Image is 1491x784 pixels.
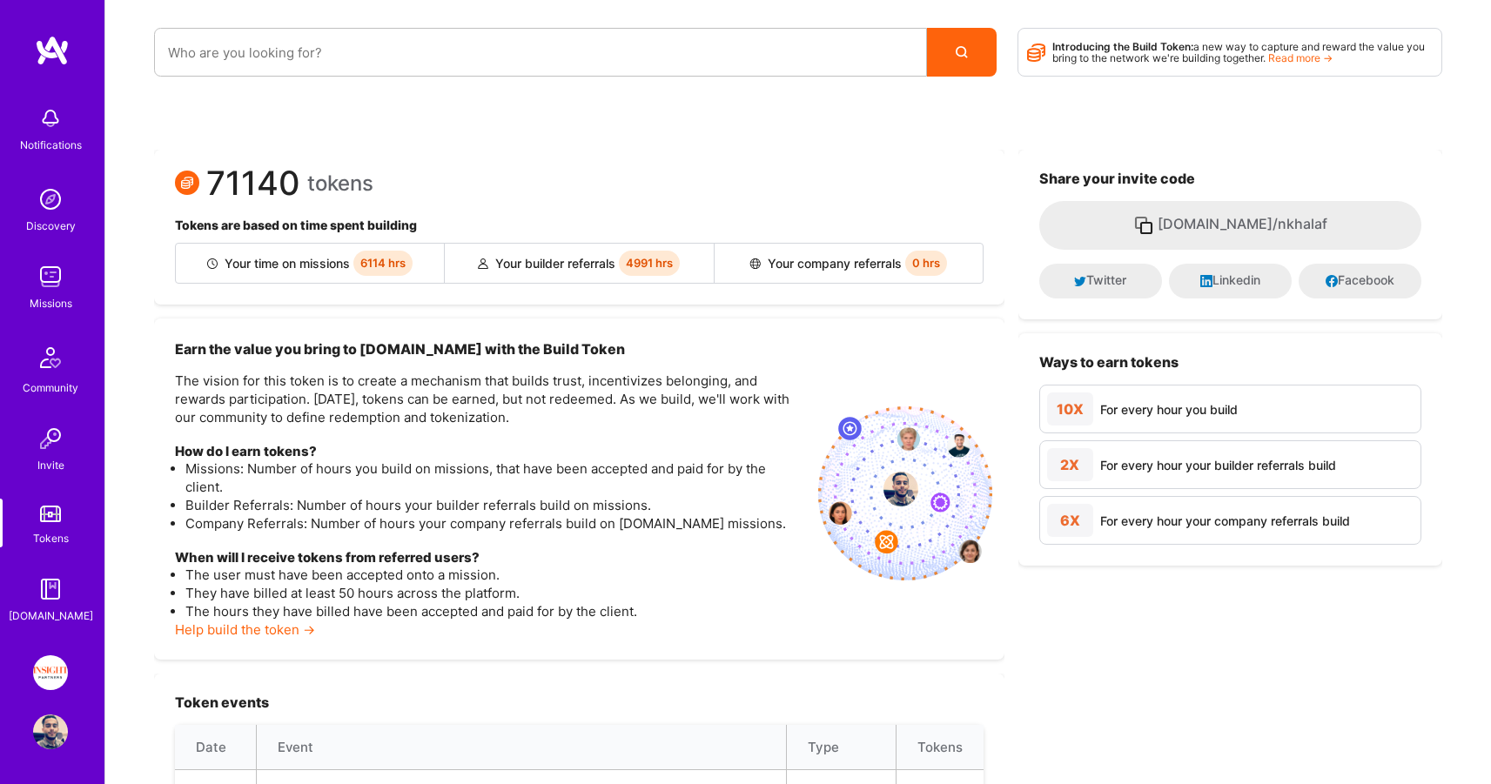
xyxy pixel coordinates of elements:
[33,714,68,749] img: User Avatar
[206,174,300,192] span: 71140
[33,259,68,294] img: teamwork
[896,725,984,770] th: Tokens
[33,101,68,136] img: bell
[30,294,72,312] div: Missions
[307,174,373,192] span: tokens
[175,339,804,358] h3: Earn the value you bring to [DOMAIN_NAME] with the Build Token
[185,602,804,620] li: The hours they have billed have been accepted and paid for by the client.
[1100,456,1336,474] div: For every hour your builder referrals build
[1039,171,1421,187] h3: Share your invite code
[353,251,413,276] span: 6114 hrs
[1100,400,1238,419] div: For every hour you build
[1052,40,1193,53] strong: Introducing the Build Token:
[29,714,72,749] a: User Avatar
[185,584,804,602] li: They have billed at least 50 hours across the platform.
[478,258,488,269] img: Builder referral icon
[33,529,69,547] div: Tokens
[257,725,787,770] th: Event
[175,218,984,233] h4: Tokens are based on time spent building
[1268,51,1333,64] a: Read more →
[1027,36,1046,69] i: icon Points
[35,35,70,66] img: logo
[175,372,804,426] p: The vision for this token is to create a mechanism that builds trust, incentivizes belonging, and...
[33,572,68,606] img: guide book
[175,550,804,566] h4: When will I receive tokens from referred users?
[1047,504,1093,537] div: 6X
[1039,264,1162,298] button: Twitter
[1074,275,1086,287] i: icon Twitter
[207,258,218,269] img: Builder icon
[1100,512,1350,530] div: For every hour your company referrals build
[175,444,804,459] h4: How do I earn tokens?
[40,506,61,522] img: tokens
[176,244,445,283] div: Your time on missions
[9,606,93,625] div: [DOMAIN_NAME]
[185,496,804,514] li: Builder Referrals: Number of hours your builder referrals build on missions.
[168,30,913,75] input: overall type: UNKNOWN_TYPE server type: NO_SERVER_DATA heuristic type: UNKNOWN_TYPE label: Who ar...
[787,725,896,770] th: Type
[175,171,199,195] img: Token icon
[26,217,76,235] div: Discovery
[175,621,315,638] a: Help build the token →
[1039,354,1421,371] h3: Ways to earn tokens
[29,655,72,690] a: Insight Partners: Data & AI - Sourcing
[1299,264,1421,298] button: Facebook
[883,472,918,506] img: profile
[1326,275,1338,287] i: icon Facebook
[37,456,64,474] div: Invite
[715,244,983,283] div: Your company referrals
[1052,40,1425,64] span: a new way to capture and reward the value you bring to the network we're building together.
[175,694,984,711] h3: Token events
[33,655,68,690] img: Insight Partners: Data & AI - Sourcing
[749,258,761,269] img: Company referral icon
[30,337,71,379] img: Community
[619,251,680,276] span: 4991 hrs
[905,251,947,276] span: 0 hrs
[20,136,82,154] div: Notifications
[1047,392,1093,426] div: 10X
[1039,201,1421,250] button: [DOMAIN_NAME]/nkhalaf
[33,182,68,217] img: discovery
[185,459,804,496] li: Missions: Number of hours you build on missions, that have been accepted and paid for by the client.
[175,725,257,770] th: Date
[1169,264,1292,298] button: Linkedin
[818,406,992,580] img: invite
[185,566,804,584] li: The user must have been accepted onto a mission.
[445,244,714,283] div: Your builder referrals
[1200,275,1212,287] i: icon LinkedInDark
[956,46,968,58] i: icon Search
[1047,448,1093,481] div: 2X
[1133,215,1154,236] i: icon Copy
[33,421,68,456] img: Invite
[23,379,78,397] div: Community
[185,514,804,533] li: Company Referrals: Number of hours your company referrals build on [DOMAIN_NAME] missions.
